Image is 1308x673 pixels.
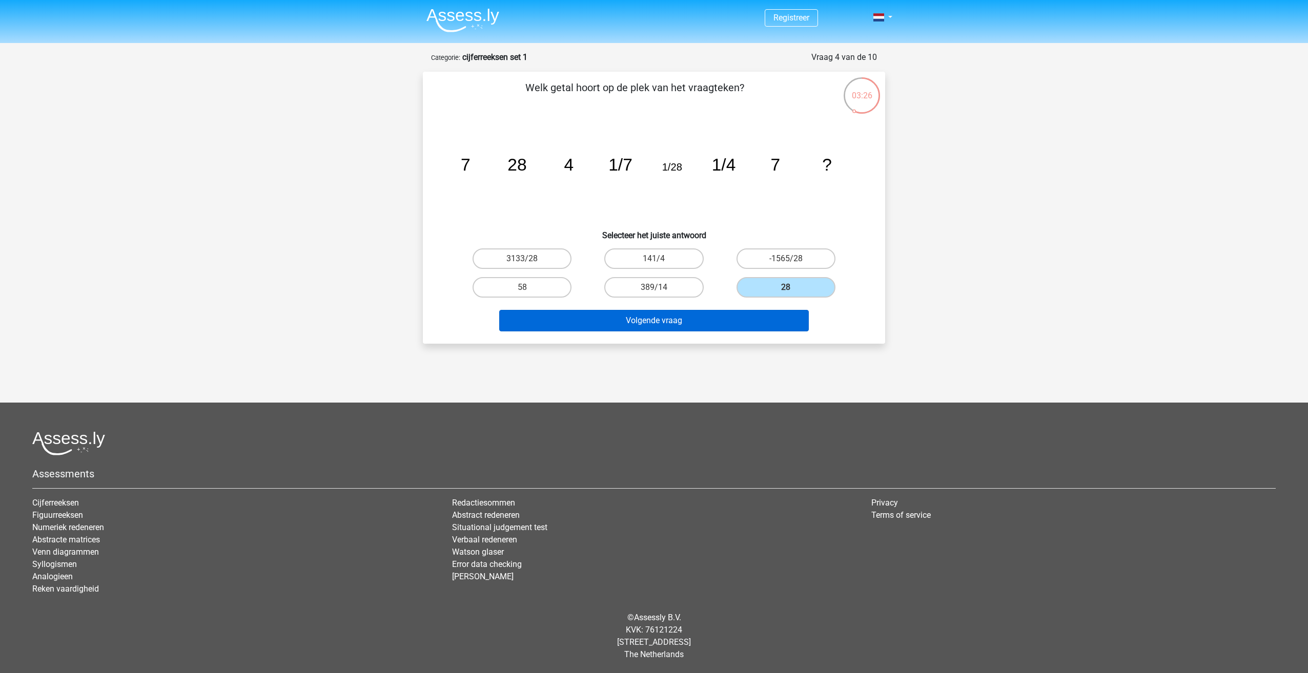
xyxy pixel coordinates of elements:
a: [PERSON_NAME] [452,572,514,581]
img: Assessly logo [32,431,105,455]
img: Assessly [426,8,499,32]
label: 389/14 [604,277,703,298]
label: 28 [737,277,835,298]
h6: Selecteer het juiste antwoord [439,222,869,240]
a: Verbaal redeneren [452,535,517,544]
tspan: 4 [564,155,574,174]
a: Analogieen [32,572,73,581]
div: Vraag 4 van de 10 [811,51,877,64]
a: Abstract redeneren [452,510,520,520]
a: Venn diagrammen [32,547,99,557]
tspan: 1/4 [712,155,736,174]
h5: Assessments [32,468,1276,480]
a: Watson glaser [452,547,504,557]
a: Privacy [871,498,898,508]
tspan: 7 [461,155,471,174]
tspan: 1/7 [608,155,632,174]
a: Assessly B.V. [634,613,681,622]
a: Redactiesommen [452,498,515,508]
div: © KVK: 76121224 [STREET_ADDRESS] The Netherlands [25,603,1283,669]
a: Situational judgement test [452,522,547,532]
a: Error data checking [452,559,522,569]
button: Volgende vraag [499,310,809,331]
a: Reken vaardigheid [32,584,99,594]
div: 03:26 [843,76,881,102]
a: Abstracte matrices [32,535,100,544]
tspan: ? [822,155,832,174]
label: -1565/28 [737,248,835,269]
a: Figuurreeksen [32,510,83,520]
a: Registreer [773,13,809,23]
a: Syllogismen [32,559,77,569]
p: Welk getal hoort op de plek van het vraagteken? [439,80,830,111]
label: 58 [473,277,571,298]
strong: cijferreeksen set 1 [462,52,527,62]
tspan: 28 [507,155,526,174]
label: 3133/28 [473,248,571,269]
small: Categorie: [431,54,460,61]
label: 141/4 [604,248,703,269]
a: Numeriek redeneren [32,522,104,532]
a: Cijferreeksen [32,498,79,508]
tspan: 7 [770,155,780,174]
tspan: 1/28 [662,161,682,173]
a: Terms of service [871,510,931,520]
